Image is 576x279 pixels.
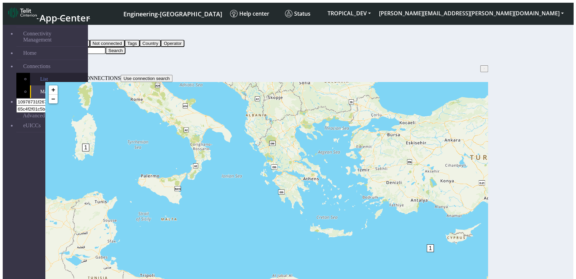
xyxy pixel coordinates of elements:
[8,5,89,22] a: App Center
[375,7,568,19] button: [PERSON_NAME][EMAIL_ADDRESS][PERSON_NAME][DOMAIN_NAME]
[285,10,292,17] img: status.svg
[40,76,48,82] span: List
[106,47,125,54] button: Search
[427,244,434,252] span: 1
[161,40,184,47] button: Operator
[82,144,89,151] span: 1
[285,10,310,17] span: Status
[30,85,88,98] a: Map
[45,75,488,82] div: LOCATION OF CONNECTIONS
[40,89,49,95] span: Map
[227,7,282,20] a: Help center
[123,7,222,20] a: Your current platform instance
[282,7,323,20] a: Status
[16,60,88,73] a: Connections
[23,113,65,119] span: Advanced Features
[90,40,125,47] button: Not connected
[82,144,89,164] div: 1
[16,47,88,60] a: Home
[40,12,90,24] span: App Center
[49,95,58,103] a: Zoom out
[480,65,488,72] button: Close
[140,40,161,47] button: Country
[23,63,50,69] span: Connections
[427,244,434,265] div: 1
[125,40,140,47] button: Tags
[483,66,485,71] span: ×
[16,27,88,46] a: Connectivity Management
[49,85,58,95] a: Zoom in
[230,10,238,17] img: knowledge.svg
[30,73,88,85] a: List
[121,75,172,82] button: Use connection search
[8,7,37,18] img: logo-telit-cinterion-gw-new.png
[45,59,488,65] div: fitlers menu
[230,10,269,17] span: Help center
[16,119,88,132] a: eUICCs
[323,7,375,19] button: TROPICAL_DEV
[123,10,222,18] span: Engineering-[GEOGRAPHIC_DATA]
